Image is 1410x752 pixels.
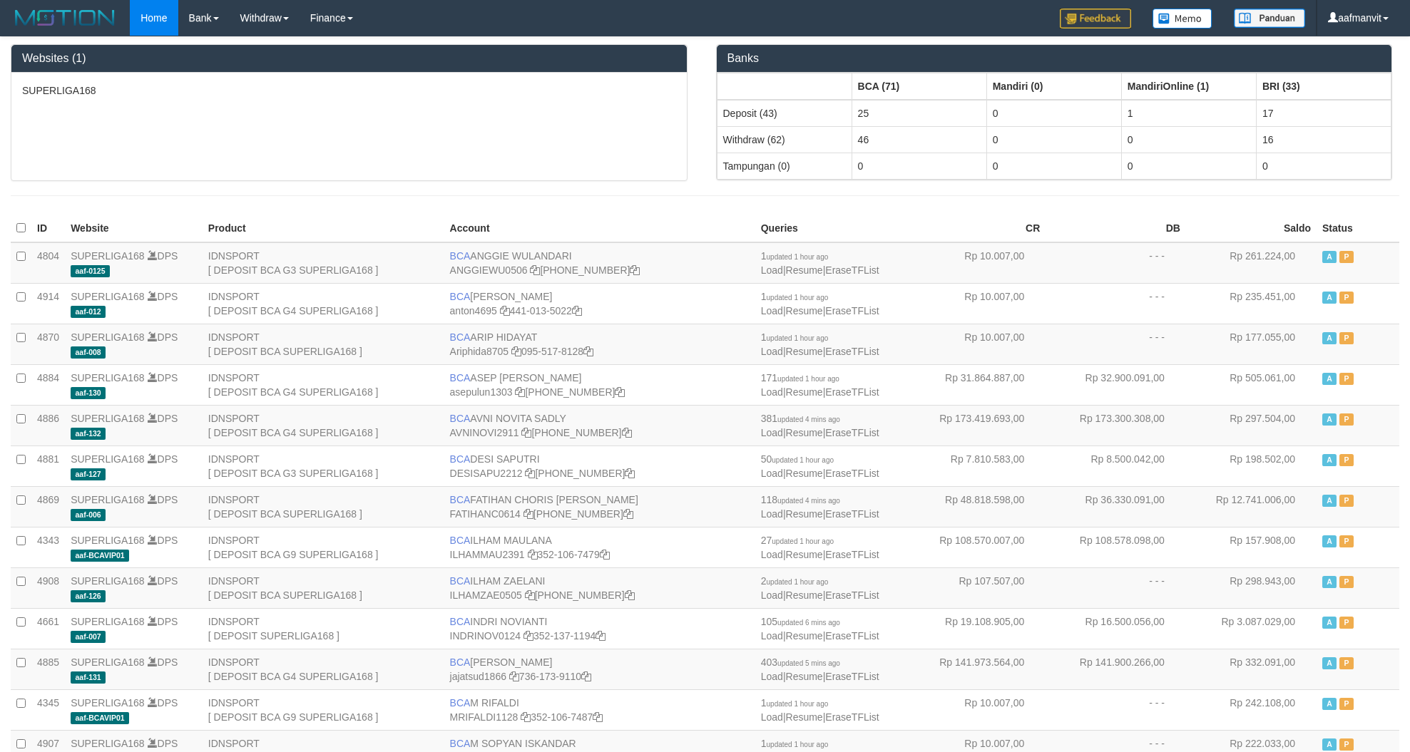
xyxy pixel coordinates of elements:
td: 4914 [31,283,65,324]
th: Account [444,215,755,242]
th: ID [31,215,65,242]
td: 0 [852,153,986,179]
a: MRIFALDI1128 [450,711,518,723]
span: BCA [450,291,471,302]
a: Resume [786,630,823,642]
span: BCA [450,494,471,505]
a: Load [761,508,783,520]
a: EraseTFList [825,508,879,520]
span: updated 1 hour ago [767,294,829,302]
td: DPS [65,527,203,567]
span: 381 [761,413,840,424]
span: 1 [761,697,829,709]
a: EraseTFList [825,468,879,479]
td: - - - [1046,242,1186,284]
td: IDNSPORT [ DEPOSIT BCA G3 SUPERLIGA168 ] [203,242,444,284]
a: EraseTFList [825,549,879,560]
td: Withdraw (62) [717,126,852,153]
td: ILHAM MAULANA 352-106-7479 [444,527,755,567]
a: SUPERLIGA168 [71,372,145,383]
a: Resume [786,671,823,682]
td: DPS [65,608,203,649]
span: Active [1322,698,1337,710]
td: DPS [65,649,203,689]
td: Rp 32.900.091,00 [1046,364,1186,405]
a: Resume [786,508,823,520]
span: 105 [761,616,840,627]
a: SUPERLIGA168 [71,575,145,587]
a: EraseTFList [825,346,879,357]
h3: Banks [727,52,1381,65]
span: BCA [450,616,471,627]
span: Paused [1339,454,1354,466]
span: aaf-131 [71,671,106,684]
a: Resume [786,549,823,560]
a: SUPERLIGA168 [71,656,145,668]
span: 50 [761,453,834,465]
span: | | [761,291,879,316]
a: SUPERLIGA168 [71,413,145,424]
span: aaf-007 [71,631,106,643]
span: Active [1322,251,1337,263]
a: Copy 3521371194 to clipboard [596,630,606,642]
td: 0 [986,126,1121,153]
a: jajatsud1866 [450,671,506,682]
td: IDNSPORT [ DEPOSIT BCA SUPERLIGA168 ] [203,324,444,364]
td: IDNSPORT [ DEPOSIT BCA G3 SUPERLIGA168 ] [203,445,444,486]
td: IDNSPORT [ DEPOSIT BCA G9 SUPERLIGA168 ] [203,527,444,567]
td: M RIFALDI 352-106-7487 [444,689,755,730]
span: updated 1 hour ago [777,375,839,383]
span: BCA [450,738,471,749]
td: Rp 173.300.308,00 [1046,405,1186,445]
td: 0 [1121,153,1256,179]
span: Paused [1339,617,1354,629]
a: Load [761,549,783,560]
a: ILHAMZAE0505 [450,589,522,601]
a: SUPERLIGA168 [71,738,145,749]
span: Paused [1339,413,1354,426]
td: Rp 177.055,00 [1186,324,1317,364]
span: Paused [1339,535,1354,547]
td: Rp 235.451,00 [1186,283,1317,324]
td: DPS [65,486,203,527]
td: DPS [65,567,203,608]
span: updated 5 mins ago [777,659,840,667]
td: Rp 505.061,00 [1186,364,1317,405]
span: | | [761,453,879,479]
td: Rp 31.864.887,00 [906,364,1046,405]
td: IDNSPORT [ DEPOSIT BCA G4 SUPERLIGA168 ] [203,283,444,324]
td: [PERSON_NAME] 736-173-9110 [444,649,755,689]
a: Load [761,264,783,276]
td: Rp 242.108,00 [1186,689,1317,730]
td: IDNSPORT [ DEPOSIT BCA SUPERLIGA168 ] [203,486,444,527]
span: BCA [450,656,471,668]
a: SUPERLIGA168 [71,697,145,709]
td: Rp 48.818.598,00 [906,486,1046,527]
td: 16 [1256,126,1391,153]
a: EraseTFList [825,589,879,601]
a: Resume [786,468,823,479]
span: 2 [761,575,829,587]
th: Product [203,215,444,242]
a: Resume [786,386,823,398]
a: Load [761,468,783,479]
img: MOTION_logo.png [11,7,119,29]
a: EraseTFList [825,671,879,682]
a: Copy 3521067479 to clipboard [600,549,610,560]
a: SUPERLIGA168 [71,616,145,627]
td: Rp 298.943,00 [1186,567,1317,608]
td: Rp 3.087.029,00 [1186,608,1317,649]
span: 171 [761,372,839,383]
span: aaf-0125 [71,265,110,277]
td: 1 [1121,100,1256,127]
td: 0 [1256,153,1391,179]
td: 4908 [31,567,65,608]
td: ILHAM ZAELANI [PHONE_NUMBER] [444,567,755,608]
td: 4881 [31,445,65,486]
span: | | [761,656,879,682]
span: Paused [1339,495,1354,507]
td: [PERSON_NAME] 441-013-5022 [444,283,755,324]
a: Copy 4062280453 to clipboard [625,468,635,479]
span: updated 4 mins ago [777,416,840,423]
span: Active [1322,657,1337,669]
